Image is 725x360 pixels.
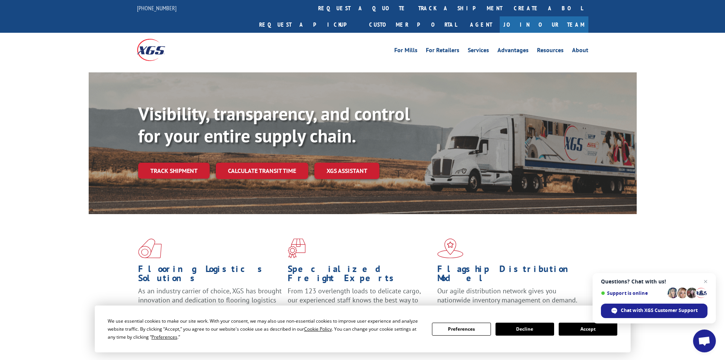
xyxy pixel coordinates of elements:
a: Request a pickup [253,16,363,33]
a: For Mills [394,47,417,56]
button: Decline [496,323,554,336]
p: From 123 overlength loads to delicate cargo, our experienced staff knows the best way to move you... [288,286,432,320]
a: For Retailers [426,47,459,56]
a: Calculate transit time [216,163,308,179]
img: xgs-icon-flagship-distribution-model-red [437,238,464,258]
a: About [572,47,588,56]
a: XGS ASSISTANT [314,163,379,179]
a: Resources [537,47,564,56]
span: Cookie Policy [304,326,332,332]
div: Open chat [693,330,716,352]
h1: Specialized Freight Experts [288,264,432,286]
div: Chat with XGS Customer Support [601,304,707,318]
img: xgs-icon-focused-on-flooring-red [288,238,306,258]
span: Support is online [601,290,665,296]
a: Services [468,47,489,56]
span: As an industry carrier of choice, XGS has brought innovation and dedication to flooring logistics... [138,286,282,314]
a: [PHONE_NUMBER] [137,4,177,12]
a: Advantages [497,47,529,56]
span: Chat with XGS Customer Support [621,307,698,314]
b: Visibility, transparency, and control for your entire supply chain. [138,102,410,147]
button: Preferences [432,323,491,336]
h1: Flagship Distribution Model [437,264,581,286]
span: Preferences [151,334,177,340]
span: Questions? Chat with us! [601,278,707,285]
a: Track shipment [138,163,210,179]
h1: Flooring Logistics Solutions [138,264,282,286]
img: xgs-icon-total-supply-chain-intelligence-red [138,238,162,258]
span: Our agile distribution network gives you nationwide inventory management on demand. [437,286,577,304]
div: Cookie Consent Prompt [95,306,631,352]
div: We use essential cookies to make our site work. With your consent, we may also use non-essential ... [108,317,423,341]
span: Close chat [701,277,710,286]
a: Customer Portal [363,16,462,33]
a: Join Our Team [500,16,588,33]
button: Accept [559,323,617,336]
a: Agent [462,16,500,33]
